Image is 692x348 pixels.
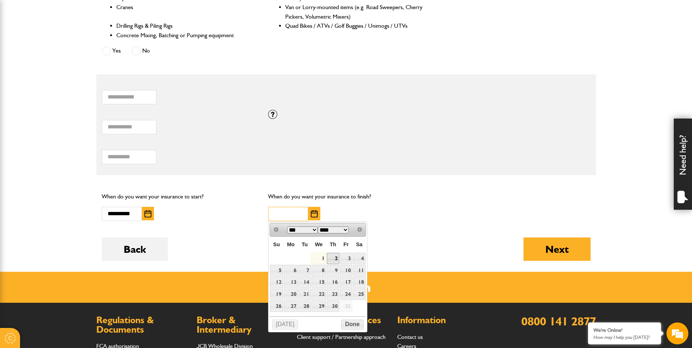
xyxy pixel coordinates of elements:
div: Need help? [674,119,692,210]
a: 17 [340,277,352,288]
a: 21 [298,289,311,300]
textarea: Type your message and hit 'Enter' [9,132,133,219]
a: 0800 141 2877 [521,314,596,328]
a: 4 [353,253,366,264]
a: 24 [340,289,352,300]
input: Enter your email address [9,89,133,105]
li: Cranes [116,3,255,21]
span: Thursday [330,241,336,247]
button: Back [102,237,168,261]
input: Enter your last name [9,67,133,84]
a: 9 [327,265,339,276]
a: 2 [327,253,339,264]
span: Sunday [273,241,280,247]
a: 16 [327,277,339,288]
em: Start Chat [99,225,132,235]
label: No [132,46,150,55]
span: Friday [344,241,349,247]
a: 6 [284,265,298,276]
p: How may I help you today? [594,335,656,340]
a: 5 [270,265,283,276]
a: 11 [353,265,366,276]
a: 1 [312,253,326,264]
div: Chat with us now [38,41,123,50]
p: When do you want your insurance to start? [102,192,258,201]
a: 12 [270,277,283,288]
div: Minimize live chat window [120,4,137,21]
a: 26 [270,301,283,312]
a: 28 [298,301,311,312]
a: 20 [284,289,298,300]
input: Enter your phone number [9,111,133,127]
li: Concrete Mixing, Batching or Pumping equipment [116,31,255,40]
li: Drilling Rigs & Piling Rigs [116,21,255,31]
img: Choose date [144,210,151,217]
img: d_20077148190_company_1631870298795_20077148190 [12,40,31,51]
a: 10 [340,265,352,276]
li: Quad Bikes / ATVs / Golf Buggies / Unimogs / UTVs [285,21,424,31]
h2: Broker & Intermediary [197,316,290,334]
button: Next [523,237,591,261]
a: 13 [284,277,298,288]
span: Tuesday [302,241,308,247]
p: When do you want your insurance to finish? [268,192,424,201]
span: Saturday [356,241,363,247]
button: Done [341,320,363,330]
span: Monday [287,241,295,247]
a: 8 [312,265,326,276]
a: 3 [340,253,352,264]
a: 7 [298,265,311,276]
a: 23 [327,289,339,300]
div: We're Online! [594,327,656,333]
a: 14 [298,277,311,288]
button: [DATE] [272,320,298,330]
a: 30 [327,301,339,312]
li: Van or Lorry-mounted items (e.g. Road Sweepers, Cherry Pickers, Volumetric Mixers) [285,3,424,21]
label: Yes [102,46,121,55]
a: Contact us [397,333,423,340]
a: 27 [284,301,298,312]
a: 15 [312,277,326,288]
span: Wednesday [315,241,322,247]
img: Choose date [311,210,318,217]
h2: Regulations & Documents [96,316,189,334]
h2: Information [397,316,490,325]
a: 29 [312,301,326,312]
a: Client support / Partnership approach [297,333,386,340]
a: 18 [353,277,366,288]
a: 19 [270,289,283,300]
a: 25 [353,289,366,300]
a: 22 [312,289,326,300]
